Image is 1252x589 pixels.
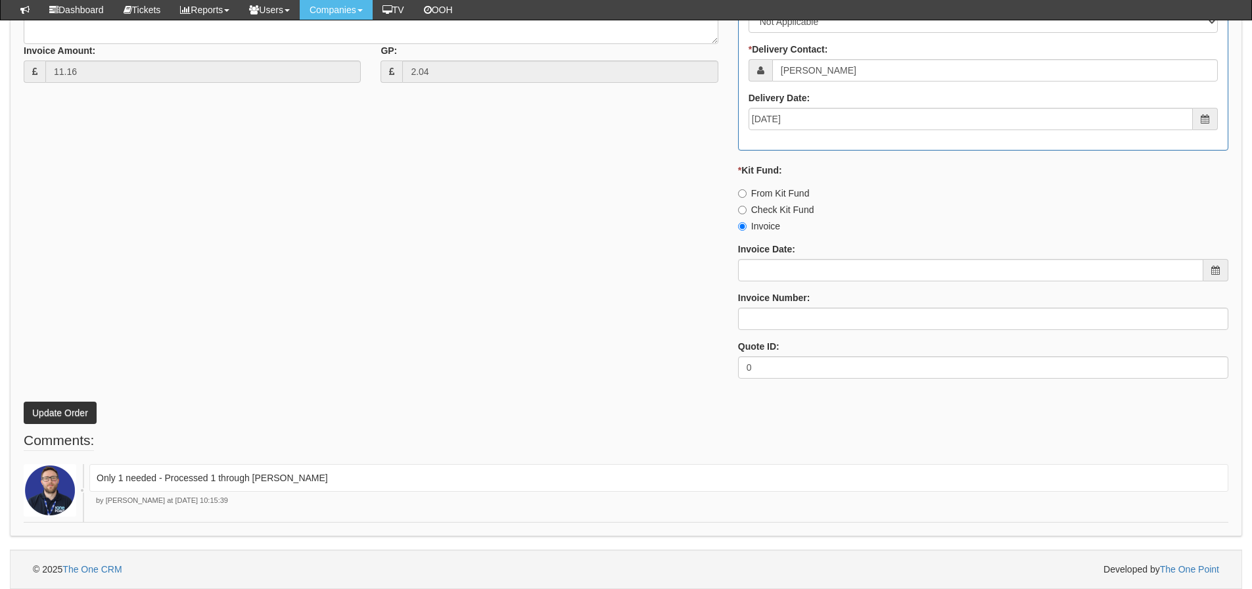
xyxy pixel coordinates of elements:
label: From Kit Fund [738,187,810,200]
span: Developed by [1103,563,1219,576]
label: Delivery Contact: [749,43,828,56]
label: Check Kit Fund [738,203,814,216]
a: The One Point [1160,564,1219,575]
legend: Comments: [24,431,94,451]
label: Invoice Date: [738,243,795,256]
a: The One CRM [62,564,122,575]
input: Check Kit Fund [738,206,747,214]
label: GP: [381,44,397,57]
p: by [PERSON_NAME] at [DATE] 10:15:39 [89,496,1228,506]
label: Invoice [738,220,780,233]
input: Invoice [738,222,747,231]
label: Invoice Amount: [24,44,95,57]
label: Delivery Date: [749,91,810,105]
input: From Kit Fund [738,189,747,198]
span: © 2025 [33,564,122,575]
label: Invoice Number: [738,291,810,304]
img: Adam Hague [24,464,76,517]
button: Update Order [24,402,97,424]
label: Kit Fund: [738,164,782,177]
p: Only 1 needed - Processed 1 through [PERSON_NAME] [97,471,1221,484]
label: Quote ID: [738,340,779,353]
